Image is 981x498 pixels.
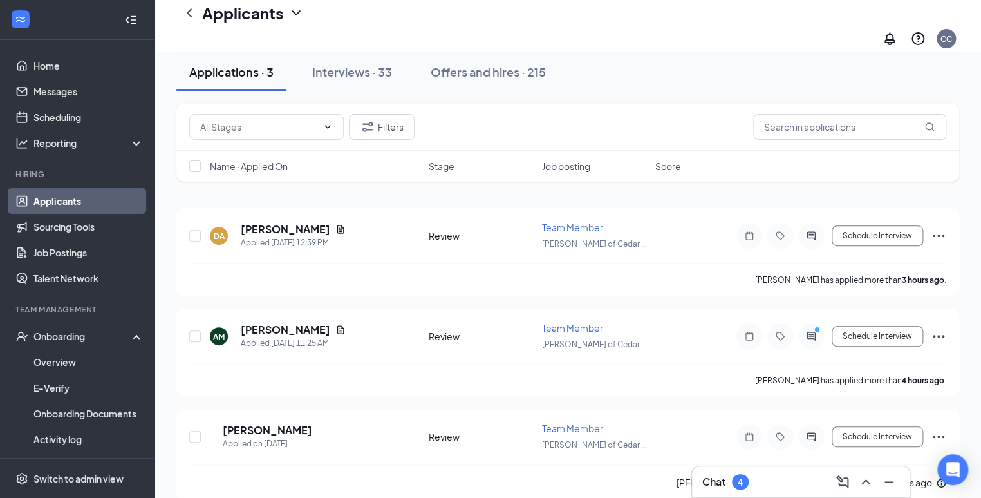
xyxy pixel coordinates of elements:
h5: [PERSON_NAME] [241,222,330,236]
svg: Ellipses [931,329,946,344]
svg: Info [936,478,946,488]
div: Applied [DATE] 11:25 AM [241,337,346,350]
a: Job Postings [33,240,144,265]
b: 3 hours ago [902,275,944,285]
span: Stage [429,160,454,173]
div: [PERSON_NAME] canceled their interview a few seconds ago. [677,475,946,490]
svg: MagnifyingGlass [924,122,935,132]
button: Schedule Interview [832,426,923,447]
svg: Settings [15,472,28,485]
span: [PERSON_NAME] of Cedar ... [542,239,647,249]
div: Switch to admin view [33,472,124,485]
button: ChevronUp [855,472,876,492]
div: Applications · 3 [189,64,274,80]
a: Messages [33,79,144,104]
span: Name · Applied On [210,160,288,173]
svg: Minimize [881,474,897,490]
h5: [PERSON_NAME] [241,323,330,337]
p: [PERSON_NAME] has applied more than . [755,375,946,386]
div: AM [213,331,225,342]
svg: Analysis [15,137,28,149]
span: [PERSON_NAME] of Cedar ... [542,340,647,349]
div: Interviews · 33 [312,64,392,80]
svg: QuestionInfo [910,31,926,46]
svg: Document [335,224,346,235]
svg: ChevronUp [858,474,874,490]
svg: Tag [772,231,788,241]
a: E-Verify [33,375,144,401]
div: Reporting [33,137,144,149]
span: Score [655,160,681,173]
svg: ActiveChat [803,432,819,442]
svg: Filter [360,119,375,135]
button: ComposeMessage [832,472,853,492]
button: Minimize [879,472,899,492]
div: Offers and hires · 215 [431,64,546,80]
button: Schedule Interview [832,225,923,246]
span: Team Member [542,322,603,334]
svg: Note [742,432,757,442]
p: [PERSON_NAME] has applied more than . [755,274,946,285]
button: Filter Filters [349,114,415,140]
div: Team Management [15,304,141,315]
span: Team Member [542,222,603,233]
svg: ActiveChat [803,231,819,241]
a: Team [33,452,144,478]
h1: Applicants [202,2,283,24]
svg: Notifications [882,31,897,46]
div: Review [429,229,534,242]
div: 4 [738,477,743,488]
a: Talent Network [33,265,144,291]
svg: Tag [772,432,788,442]
span: Job posting [542,160,590,173]
div: Review [429,330,534,343]
h3: Chat [702,475,725,489]
button: Schedule Interview [832,326,923,347]
svg: ActiveChat [803,331,819,341]
svg: PrimaryDot [811,326,827,336]
div: DA [214,231,225,242]
div: CC [940,34,952,44]
svg: ComposeMessage [835,474,850,490]
svg: Tag [772,331,788,341]
a: Applicants [33,188,144,214]
a: Scheduling [33,104,144,130]
svg: Document [335,325,346,335]
svg: UserCheck [15,330,28,343]
span: Team Member [542,423,603,434]
div: Review [429,430,534,443]
b: 4 hours ago [902,376,944,385]
span: [PERSON_NAME] of Cedar ... [542,440,647,450]
h5: [PERSON_NAME] [223,423,312,437]
svg: Note [742,231,757,241]
div: Applied [DATE] 12:39 PM [241,236,346,249]
input: All Stages [200,120,317,134]
svg: WorkstreamLogo [14,13,27,26]
a: Overview [33,349,144,375]
a: Onboarding Documents [33,401,144,426]
svg: Collapse [124,14,137,26]
svg: Ellipses [931,228,946,244]
div: Hiring [15,169,141,180]
svg: ChevronLeft [182,5,197,21]
svg: ChevronDown [288,5,304,21]
a: Sourcing Tools [33,214,144,240]
div: Onboarding [33,330,133,343]
svg: Ellipses [931,429,946,445]
svg: ChevronDown [322,122,333,132]
div: Applied on [DATE] [223,437,312,450]
div: Open Intercom Messenger [937,454,968,485]
a: Activity log [33,426,144,452]
input: Search in applications [753,114,946,140]
svg: Note [742,331,757,341]
a: Home [33,53,144,79]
